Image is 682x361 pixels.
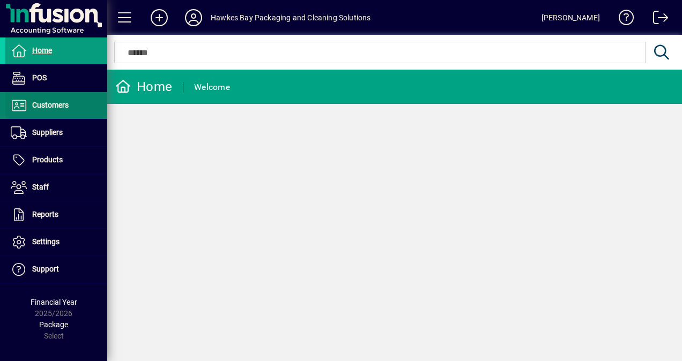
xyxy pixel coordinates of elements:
[32,128,63,137] span: Suppliers
[542,9,600,26] div: [PERSON_NAME]
[31,298,77,306] span: Financial Year
[32,237,60,246] span: Settings
[32,46,52,55] span: Home
[211,9,371,26] div: Hawkes Bay Packaging and Cleaning Solutions
[5,65,107,92] a: POS
[32,210,58,219] span: Reports
[5,92,107,119] a: Customers
[32,183,49,191] span: Staff
[115,78,172,95] div: Home
[32,155,63,164] span: Products
[39,320,68,329] span: Package
[32,73,47,82] span: POS
[645,2,669,37] a: Logout
[5,119,107,146] a: Suppliers
[32,265,59,273] span: Support
[5,147,107,174] a: Products
[5,174,107,201] a: Staff
[5,256,107,283] a: Support
[142,8,176,27] button: Add
[5,201,107,228] a: Reports
[611,2,634,37] a: Knowledge Base
[32,101,69,109] span: Customers
[194,79,230,96] div: Welcome
[176,8,211,27] button: Profile
[5,229,107,255] a: Settings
